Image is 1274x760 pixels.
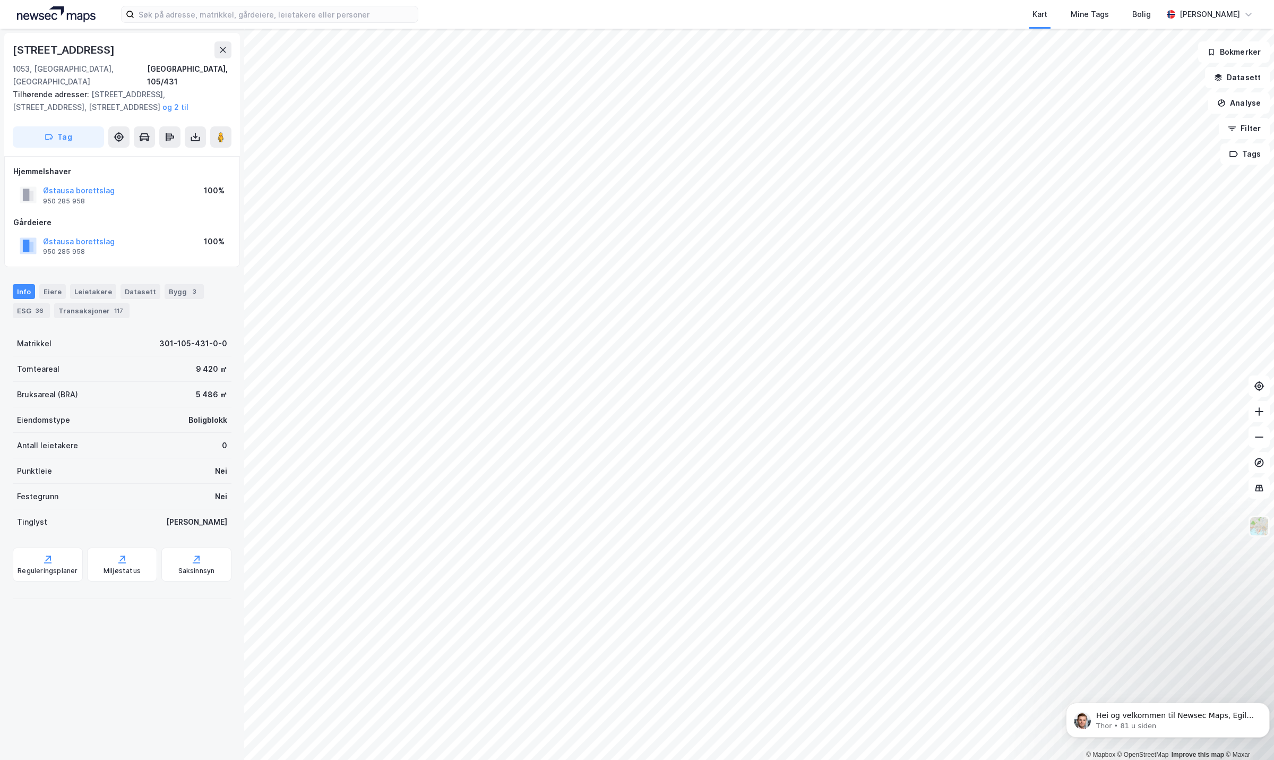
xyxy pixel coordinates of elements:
div: Saksinnsyn [178,567,215,575]
button: Datasett [1205,67,1270,88]
div: Kart [1032,8,1047,21]
img: logo.a4113a55bc3d86da70a041830d287a7e.svg [17,6,96,22]
div: 117 [112,305,125,316]
div: ESG [13,303,50,318]
div: Antall leietakere [17,439,78,452]
a: Improve this map [1172,751,1224,758]
div: Nei [215,490,227,503]
div: 9 420 ㎡ [196,363,227,375]
div: Reguleringsplaner [18,567,78,575]
div: Miljøstatus [104,567,141,575]
div: Eiere [39,284,66,299]
div: Punktleie [17,465,52,477]
div: [STREET_ADDRESS], [STREET_ADDRESS], [STREET_ADDRESS] [13,88,223,114]
div: 301-105-431-0-0 [159,337,227,350]
div: Tomteareal [17,363,59,375]
div: Transaksjoner [54,303,130,318]
div: 950 285 958 [43,197,85,206]
div: Hjemmelshaver [13,165,231,178]
button: Tag [13,126,104,148]
div: 100% [204,235,225,248]
div: [GEOGRAPHIC_DATA], 105/431 [147,63,231,88]
button: Bokmerker [1198,41,1270,63]
div: Bygg [165,284,204,299]
div: 36 [33,305,46,316]
button: Filter [1219,118,1270,139]
div: Festegrunn [17,490,58,503]
div: Gårdeiere [13,216,231,229]
div: [STREET_ADDRESS] [13,41,117,58]
div: Eiendomstype [17,414,70,426]
div: Tinglyst [17,516,47,528]
div: [PERSON_NAME] [166,516,227,528]
div: Datasett [120,284,160,299]
div: Nei [215,465,227,477]
div: Mine Tags [1071,8,1109,21]
div: 1053, [GEOGRAPHIC_DATA], [GEOGRAPHIC_DATA] [13,63,147,88]
div: 5 486 ㎡ [196,388,227,401]
a: Mapbox [1086,751,1115,758]
button: Tags [1220,143,1270,165]
div: 100% [204,184,225,197]
div: Matrikkel [17,337,51,350]
div: Leietakere [70,284,116,299]
div: [PERSON_NAME] [1180,8,1240,21]
iframe: Intercom notifications melding [1062,680,1274,755]
button: Analyse [1208,92,1270,114]
img: Z [1249,516,1269,536]
a: OpenStreetMap [1117,751,1169,758]
div: Info [13,284,35,299]
div: Boligblokk [188,414,227,426]
div: 950 285 958 [43,247,85,256]
div: 3 [189,286,200,297]
div: 0 [222,439,227,452]
input: Søk på adresse, matrikkel, gårdeiere, leietakere eller personer [134,6,418,22]
div: Bruksareal (BRA) [17,388,78,401]
span: Tilhørende adresser: [13,90,91,99]
div: Bolig [1132,8,1151,21]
